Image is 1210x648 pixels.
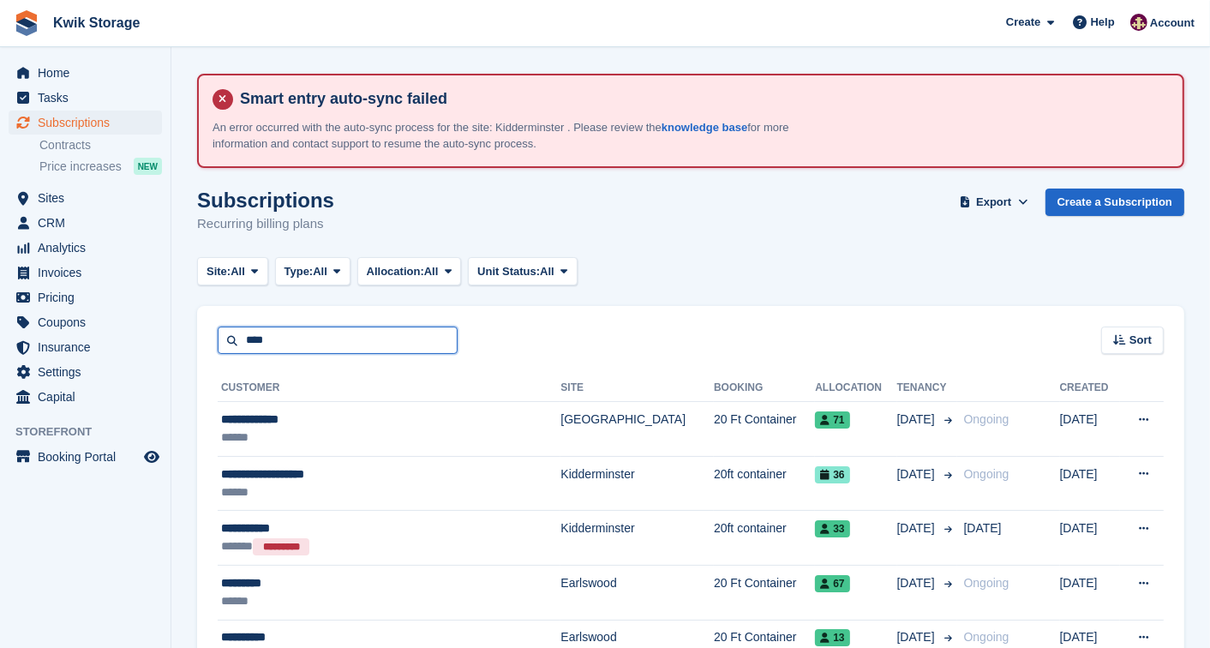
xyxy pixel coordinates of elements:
td: 20ft container [714,456,815,511]
span: Ongoing [964,576,1009,590]
span: Coupons [38,310,141,334]
td: [DATE] [1060,402,1120,457]
a: menu [9,261,162,285]
a: Contracts [39,137,162,153]
span: Help [1091,14,1115,31]
th: Site [560,375,714,402]
span: [DATE] [897,411,938,429]
span: 13 [815,629,849,646]
span: Ongoing [964,630,1009,644]
span: Tasks [38,86,141,110]
img: ellie tragonette [1130,14,1147,31]
span: Site: [207,263,231,280]
td: [DATE] [1060,511,1120,566]
th: Allocation [815,375,896,402]
span: CRM [38,211,141,235]
span: Capital [38,385,141,409]
span: [DATE] [897,574,938,592]
span: 33 [815,520,849,537]
span: Ongoing [964,467,1009,481]
td: 20 Ft Container [714,402,815,457]
button: Export [956,189,1032,217]
td: Kidderminster [560,456,714,511]
span: Insurance [38,335,141,359]
span: [DATE] [964,521,1002,535]
a: menu [9,445,162,469]
span: All [231,263,245,280]
a: Price increases NEW [39,157,162,176]
span: Unit Status: [477,263,540,280]
span: Type: [285,263,314,280]
a: knowledge base [662,121,747,134]
span: All [313,263,327,280]
p: An error occurred with the auto-sync process for the site: Kidderminster . Please review the for ... [213,119,812,153]
span: Allocation: [367,263,424,280]
p: Recurring billing plans [197,214,334,234]
button: Type: All [275,257,350,285]
td: [GEOGRAPHIC_DATA] [560,402,714,457]
button: Allocation: All [357,257,462,285]
a: Kwik Storage [46,9,147,37]
span: [DATE] [897,628,938,646]
span: [DATE] [897,519,938,537]
span: Home [38,61,141,85]
span: Sort [1129,332,1152,349]
span: Analytics [38,236,141,260]
a: menu [9,61,162,85]
img: stora-icon-8386f47178a22dfd0bd8f6a31ec36ba5ce8667c1dd55bd0f319d3a0aa187defe.svg [14,10,39,36]
a: menu [9,236,162,260]
span: Create [1006,14,1040,31]
a: menu [9,385,162,409]
span: Pricing [38,285,141,309]
a: menu [9,310,162,334]
td: [DATE] [1060,456,1120,511]
span: Price increases [39,159,122,175]
a: menu [9,186,162,210]
span: Booking Portal [38,445,141,469]
button: Unit Status: All [468,257,577,285]
span: Account [1150,15,1195,32]
span: Storefront [15,423,171,441]
div: NEW [134,158,162,175]
h1: Subscriptions [197,189,334,212]
td: Kidderminster [560,511,714,566]
th: Created [1060,375,1120,402]
a: Preview store [141,447,162,467]
span: Sites [38,186,141,210]
span: All [540,263,554,280]
a: Create a Subscription [1045,189,1184,217]
a: menu [9,285,162,309]
a: menu [9,86,162,110]
td: Earlswood [560,566,714,621]
span: 36 [815,466,849,483]
span: All [424,263,439,280]
span: Subscriptions [38,111,141,135]
span: Settings [38,360,141,384]
td: 20ft container [714,511,815,566]
span: [DATE] [897,465,938,483]
th: Booking [714,375,815,402]
h4: Smart entry auto-sync failed [233,89,1169,109]
span: Invoices [38,261,141,285]
a: menu [9,335,162,359]
a: menu [9,211,162,235]
a: menu [9,360,162,384]
span: 71 [815,411,849,429]
button: Site: All [197,257,268,285]
span: Export [976,194,1011,211]
span: Ongoing [964,412,1009,426]
a: menu [9,111,162,135]
th: Tenancy [897,375,957,402]
td: [DATE] [1060,566,1120,621]
th: Customer [218,375,560,402]
td: 20 Ft Container [714,566,815,621]
span: 67 [815,575,849,592]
